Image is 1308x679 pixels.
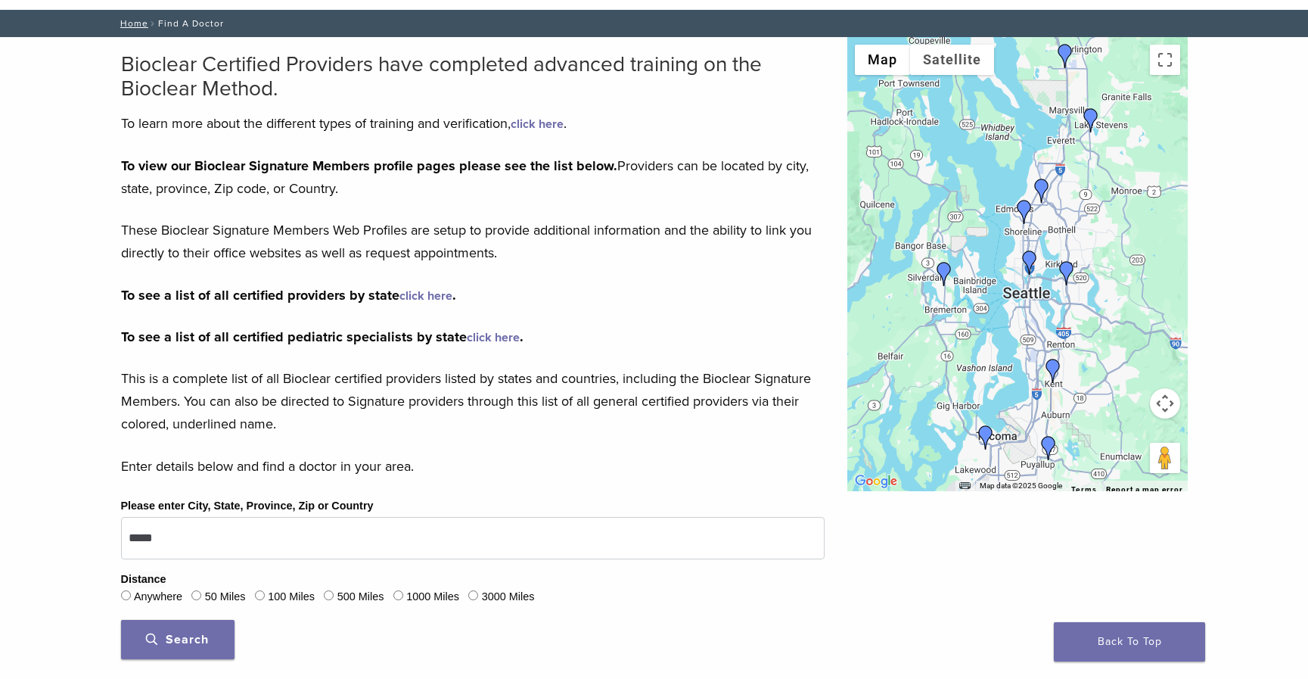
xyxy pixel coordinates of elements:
[959,481,970,491] button: Keyboard shortcuts
[121,367,825,435] p: This is a complete list of all Bioclear certified providers listed by states and countries, inclu...
[337,589,384,606] label: 500 Miles
[205,589,246,606] label: 50 Miles
[121,620,235,659] button: Search
[146,632,209,647] span: Search
[121,112,825,135] p: To learn more about the different types of training and verification, .
[1071,485,1097,494] a: Terms (opens in new tab)
[1150,45,1180,75] button: Toggle fullscreen view
[851,472,901,491] img: Google
[399,288,452,304] a: click here
[1150,388,1180,419] button: Map camera controls
[121,154,825,200] p: Providers can be located by city, state, province, Zip code, or Country.
[855,45,910,75] button: Show street map
[932,262,956,286] div: Dr. Rose Holdren
[110,10,1199,37] nav: Find A Doctor
[1036,436,1061,460] div: Dr. Chelsea Momany
[974,425,998,450] div: Dr. David Clark
[121,572,166,588] legend: Distance
[134,589,182,606] label: Anywhere
[121,287,456,304] strong: To see a list of all certified providers by state .
[467,330,520,345] a: click here
[121,329,524,345] strong: To see a list of all certified pediatric specialists by state .
[1012,200,1036,224] div: Dr. Megan Jones
[1030,179,1054,203] div: Dr. Brent Robinson
[1041,359,1065,383] div: Dr. Amrita Majumdar
[121,498,374,515] label: Please enter City, State, Province, Zip or Country
[121,52,825,101] h2: Bioclear Certified Providers have completed advanced training on the Bioclear Method.
[406,589,459,606] label: 1000 Miles
[1053,44,1077,68] div: Dr. Brad Larreau
[121,219,825,264] p: These Bioclear Signature Members Web Profiles are setup to provide additional information and the...
[268,589,315,606] label: 100 Miles
[121,157,617,174] strong: To view our Bioclear Signature Members profile pages please see the list below.
[1150,443,1180,473] button: Drag Pegman onto the map to open Street View
[1079,108,1103,132] div: Dr. Amy Thompson
[121,455,825,478] p: Enter details below and find a doctor in your area.
[1106,485,1183,494] a: Report a map error
[910,45,994,75] button: Show satellite imagery
[1054,622,1205,662] a: Back To Top
[116,18,148,29] a: Home
[980,481,1062,490] span: Map data ©2025 Google
[1055,261,1079,285] div: Dr. James Rosenwald
[851,472,901,491] a: Open this area in Google Maps (opens a new window)
[148,20,158,27] span: /
[482,589,535,606] label: 3000 Miles
[511,117,564,132] a: click here
[1018,251,1042,275] div: Dr. Charles Wallace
